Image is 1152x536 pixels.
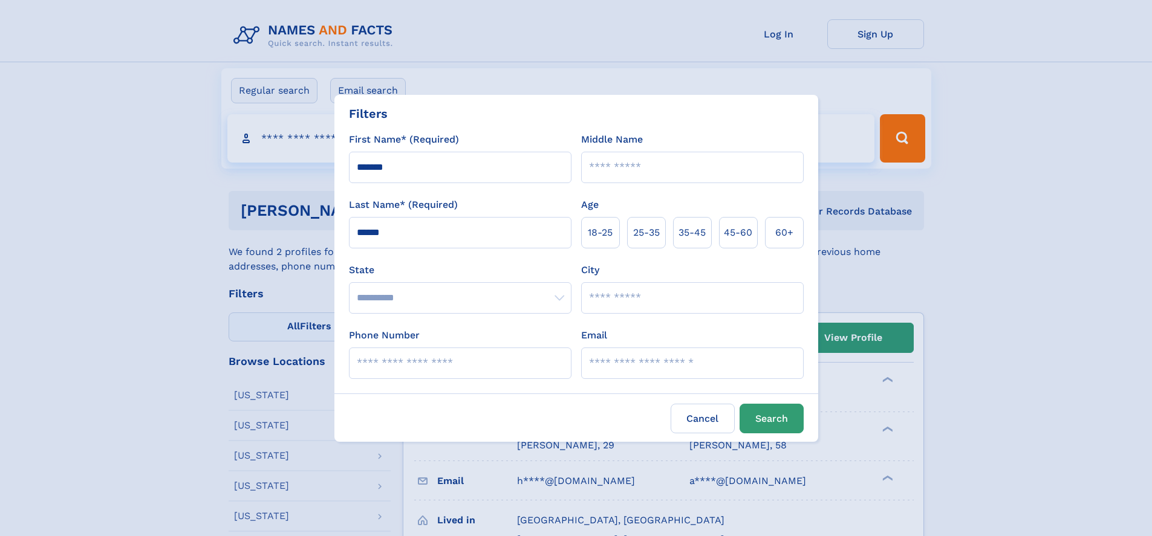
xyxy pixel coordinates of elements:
[671,404,735,433] label: Cancel
[349,263,571,277] label: State
[633,225,660,240] span: 25‑35
[349,105,388,123] div: Filters
[740,404,804,433] button: Search
[581,132,643,147] label: Middle Name
[349,198,458,212] label: Last Name* (Required)
[581,198,599,212] label: Age
[349,132,459,147] label: First Name* (Required)
[724,225,752,240] span: 45‑60
[679,225,706,240] span: 35‑45
[775,225,793,240] span: 60+
[588,225,613,240] span: 18‑25
[581,263,599,277] label: City
[581,328,607,343] label: Email
[349,328,420,343] label: Phone Number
